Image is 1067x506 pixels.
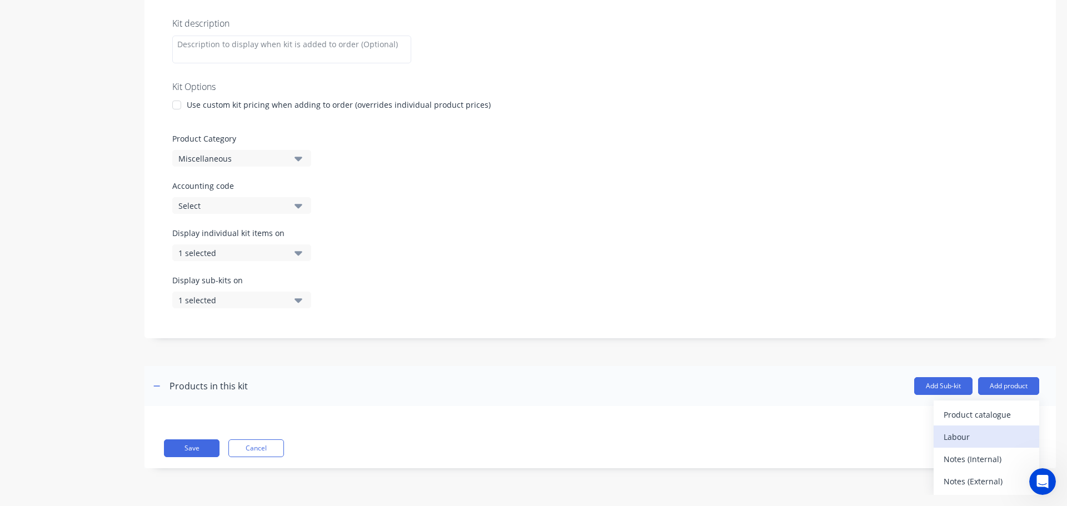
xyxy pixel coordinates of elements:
button: Miscellaneous [172,150,311,167]
button: Add product [978,377,1039,395]
button: 1 selected [172,244,311,261]
button: Select [172,197,311,214]
button: Save [164,439,220,457]
button: Cancel [228,439,284,457]
button: Product catalogue [934,403,1039,425]
iframe: Intercom live chat [1029,468,1056,495]
div: Product catalogue [944,407,1029,423]
button: 1 selected [172,292,311,308]
div: 1 selected [178,247,286,259]
button: Notes (Internal) [934,448,1039,470]
label: Product Category [172,133,1028,144]
div: Kit description [172,17,1028,30]
div: 1 selected [178,294,286,306]
button: go back [7,4,28,26]
button: Notes (External) [934,470,1039,492]
div: Miscellaneous [178,153,286,164]
label: Accounting code [172,180,1028,192]
label: Display individual kit items on [172,227,311,239]
div: Labour [944,429,1029,445]
div: Use custom kit pricing when adding to order (overrides individual product prices) [187,99,491,111]
div: Notes (External) [944,473,1029,489]
div: Select [178,200,286,212]
div: Kit Options [172,80,1028,93]
button: Labour [934,425,1039,448]
div: Products in this kit [169,379,248,393]
div: Notes (Internal) [944,451,1029,467]
label: Display sub-kits on [172,274,311,286]
button: Add Sub-kit [914,377,973,395]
